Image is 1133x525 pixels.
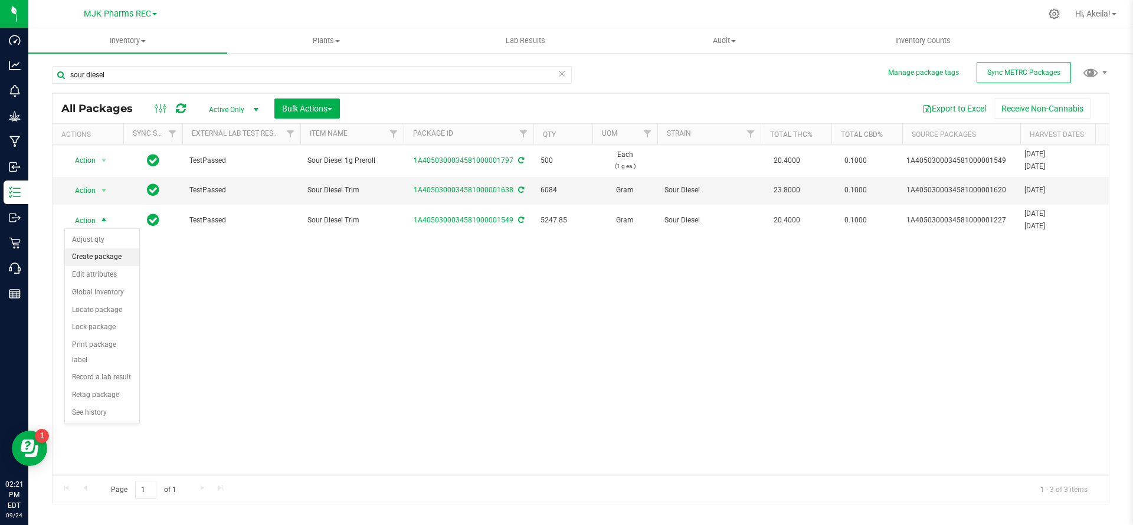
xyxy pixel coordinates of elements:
[902,124,1020,145] th: Source Packages
[638,124,657,144] a: Filter
[414,186,513,194] a: 1A4050300034581000001638
[307,155,397,166] span: Sour Diesel 1g Preroll
[65,266,139,284] li: Edit attributes
[602,129,617,137] a: UOM
[282,104,332,113] span: Bulk Actions
[307,185,397,196] span: Sour Diesel Trim
[839,212,873,229] span: 0.1000
[994,99,1091,119] button: Receive Non-Cannabis
[310,129,348,137] a: Item Name
[1075,9,1111,18] span: Hi, Akeila!
[189,185,293,196] span: TestPassed
[977,62,1071,83] button: Sync METRC Packages
[543,130,556,139] a: Qty
[9,85,21,97] inline-svg: Monitoring
[516,216,524,224] span: Sync from Compliance System
[413,129,453,137] a: Package ID
[906,155,1017,166] div: Value 1: 1A4050300034581000001549
[65,369,139,386] li: Record a lab result
[61,130,119,139] div: Actions
[274,99,340,119] button: Bulk Actions
[163,124,182,144] a: Filter
[514,124,533,144] a: Filter
[1031,481,1097,498] span: 1 - 3 of 3 items
[5,479,23,511] p: 02:21 PM EDT
[147,152,159,169] span: In Sync
[65,404,139,422] li: See history
[600,215,650,226] span: Gram
[414,156,513,165] a: 1A4050300034581000001797
[541,185,585,196] span: 6084
[65,319,139,336] li: Lock package
[426,28,625,53] a: Lab Results
[9,237,21,249] inline-svg: Retail
[9,161,21,173] inline-svg: Inbound
[65,284,139,301] li: Global inventory
[541,155,585,166] span: 500
[97,182,112,199] span: select
[558,66,566,81] span: Clear
[600,185,650,196] span: Gram
[84,9,151,19] span: MJK Pharms REC
[541,215,585,226] span: 5247.85
[987,68,1060,77] span: Sync METRC Packages
[9,60,21,71] inline-svg: Analytics
[768,212,806,229] span: 20.4000
[28,35,227,46] span: Inventory
[64,182,96,199] span: Action
[741,124,761,144] a: Filter
[52,66,572,84] input: Search Package ID, Item Name, SKU, Lot or Part Number...
[101,481,186,499] span: Page of 1
[135,481,156,499] input: 1
[5,511,23,520] p: 09/24
[28,28,227,53] a: Inventory
[879,35,967,46] span: Inventory Counts
[490,35,561,46] span: Lab Results
[1047,8,1062,19] div: Manage settings
[841,130,883,139] a: Total CBD%
[9,110,21,122] inline-svg: Grow
[625,28,824,53] a: Audit
[9,288,21,300] inline-svg: Reports
[9,212,21,224] inline-svg: Outbound
[626,35,823,46] span: Audit
[664,185,754,196] span: Sour Diesel
[147,212,159,228] span: In Sync
[9,186,21,198] inline-svg: Inventory
[64,152,96,169] span: Action
[9,136,21,147] inline-svg: Manufacturing
[192,129,284,137] a: External Lab Test Result
[97,212,112,229] span: select
[12,431,47,466] iframe: Resource center
[600,149,650,172] span: Each
[189,155,293,166] span: TestPassed
[64,212,96,229] span: Action
[906,215,1017,226] div: Value 1: 1A4050300034581000001227
[65,336,139,369] li: Print package label
[600,160,650,172] p: (1 g ea.)
[915,99,994,119] button: Export to Excel
[307,215,397,226] span: Sour Diesel Trim
[65,386,139,404] li: Retag package
[97,152,112,169] span: select
[65,231,139,249] li: Adjust qty
[384,124,404,144] a: Filter
[61,102,145,115] span: All Packages
[35,429,49,443] iframe: Resource center unread badge
[667,129,691,137] a: Strain
[414,216,513,224] a: 1A4050300034581000001549
[65,248,139,266] li: Create package
[824,28,1023,53] a: Inventory Counts
[516,186,524,194] span: Sync from Compliance System
[516,156,524,165] span: Sync from Compliance System
[281,124,300,144] a: Filter
[664,215,754,226] span: Sour Diesel
[768,182,806,199] span: 23.8000
[839,182,873,199] span: 0.1000
[9,34,21,46] inline-svg: Dashboard
[65,301,139,319] li: Locate package
[770,130,813,139] a: Total THC%
[227,28,426,53] a: Plants
[768,152,806,169] span: 20.4000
